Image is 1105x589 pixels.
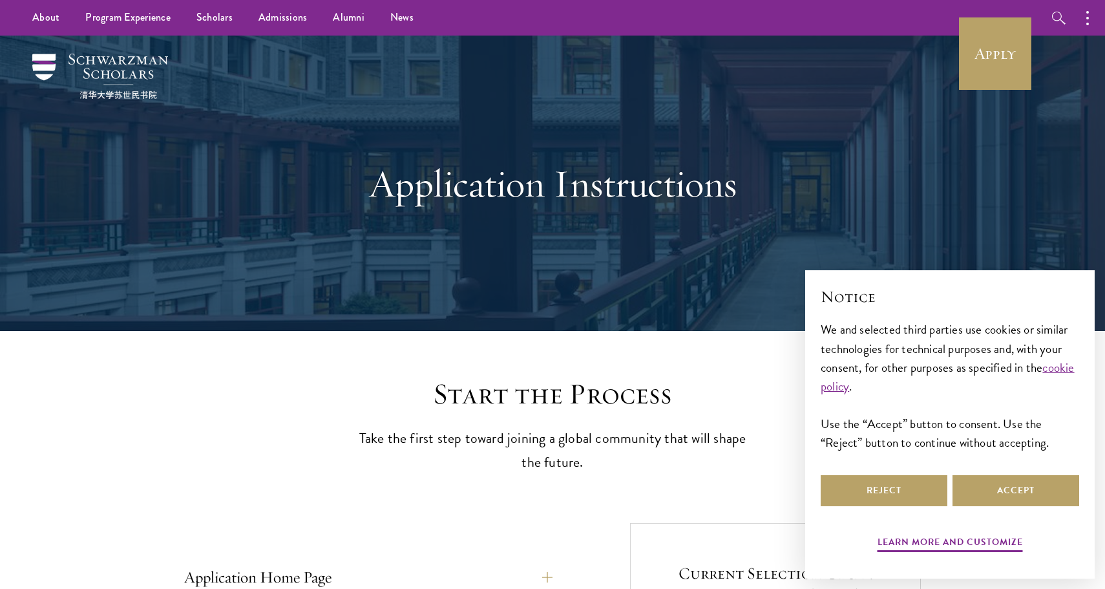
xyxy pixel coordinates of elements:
img: Schwarzman Scholars [32,54,168,99]
h2: Start the Process [352,376,753,412]
a: cookie policy [821,358,1075,396]
button: Learn more and customize [878,534,1023,554]
h1: Application Instructions [330,160,775,207]
button: Reject [821,475,947,506]
h2: Notice [821,286,1079,308]
a: Apply [959,17,1031,90]
div: We and selected third parties use cookies or similar technologies for technical purposes and, wit... [821,320,1079,451]
button: Accept [952,475,1079,506]
p: Take the first step toward joining a global community that will shape the future. [352,427,753,475]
